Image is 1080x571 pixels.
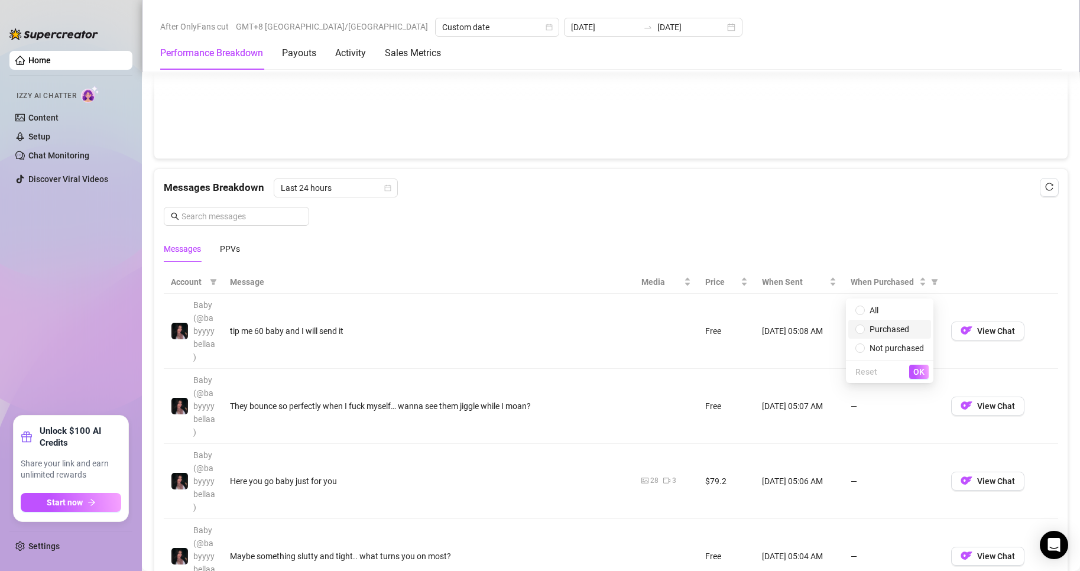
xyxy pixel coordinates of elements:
span: Purchased [870,325,909,334]
span: Baby (@babyyyybellaa) [193,375,215,437]
button: OFView Chat [951,547,1024,566]
button: Start nowarrow-right [21,493,121,512]
span: After OnlyFans cut [160,18,229,35]
span: gift [21,431,33,443]
div: Payouts [282,46,316,60]
img: Baby (@babyyyybellaa) [171,548,188,564]
span: All [870,306,878,315]
a: Discover Viral Videos [28,174,108,184]
div: Here you go baby just for you [230,475,627,488]
span: Media [641,275,682,288]
a: Chat Monitoring [28,151,89,160]
div: Maybe something slutty and tight.. what turns you on most? [230,550,627,563]
th: When Purchased [844,271,944,294]
a: Home [28,56,51,65]
td: — [844,444,944,519]
span: Price [705,275,738,288]
img: OF [961,400,972,411]
img: AI Chatter [81,86,99,103]
span: search [171,212,179,220]
input: Start date [571,21,638,34]
a: OFView Chat [951,329,1024,338]
img: logo-BBDzfeDw.svg [9,28,98,40]
a: OFView Chat [951,404,1024,413]
img: Baby (@babyyyybellaa) [171,323,188,339]
span: Account [171,275,205,288]
div: 3 [672,475,676,486]
span: GMT+8 [GEOGRAPHIC_DATA]/[GEOGRAPHIC_DATA] [236,18,428,35]
span: When Purchased [851,275,917,288]
span: reload [1045,183,1053,191]
td: $79.2 [698,444,754,519]
strong: Unlock $100 AI Credits [40,425,121,449]
div: Performance Breakdown [160,46,263,60]
td: Free [698,294,754,369]
img: Baby (@babyyyybellaa) [171,398,188,414]
span: swap-right [643,22,653,32]
span: calendar [546,24,553,31]
button: OFView Chat [951,397,1024,416]
div: Sales Metrics [385,46,441,60]
button: OFView Chat [951,322,1024,340]
div: Messages [164,242,201,255]
div: tip me 60 baby and I will send it [230,325,627,338]
a: Setup [28,132,50,141]
th: Message [223,271,634,294]
img: OF [961,550,972,562]
span: arrow-right [87,498,96,507]
a: Content [28,113,59,122]
th: When Sent [755,271,844,294]
span: to [643,22,653,32]
span: filter [931,278,938,285]
span: filter [929,273,940,291]
div: PPVs [220,242,240,255]
span: View Chat [977,551,1015,561]
span: calendar [384,184,391,192]
th: Price [698,271,754,294]
img: OF [961,475,972,486]
span: Last 24 hours [281,179,391,197]
a: Settings [28,541,60,551]
span: video-camera [663,477,670,484]
span: picture [641,477,648,484]
td: — [844,369,944,444]
button: OK [909,365,929,379]
a: OFView Chat [951,479,1024,488]
td: [DATE] 05:07 AM [755,369,844,444]
span: When Sent [762,275,827,288]
td: [DATE] 05:06 AM [755,444,844,519]
a: OFView Chat [951,554,1024,563]
input: End date [657,21,725,34]
button: OFView Chat [951,472,1024,491]
button: Reset [851,365,882,379]
span: View Chat [977,401,1015,411]
td: [DATE] 05:08 AM [755,294,844,369]
div: Activity [335,46,366,60]
span: Share your link and earn unlimited rewards [21,458,121,481]
td: Free [698,369,754,444]
img: OF [961,325,972,336]
span: Baby (@babyyyybellaa) [193,300,215,362]
span: filter [210,278,217,285]
span: Izzy AI Chatter [17,90,76,102]
span: Not purchased [870,343,924,353]
div: They bounce so perfectly when I fuck myself… wanna see them jiggle while I moan? [230,400,627,413]
span: View Chat [977,476,1015,486]
div: 28 [650,475,659,486]
span: View Chat [977,326,1015,336]
input: Search messages [181,210,302,223]
div: Open Intercom Messenger [1040,531,1068,559]
th: Media [634,271,698,294]
span: Start now [47,498,83,507]
span: Baby (@babyyyybellaa) [193,450,215,512]
div: Messages Breakdown [164,179,1058,197]
span: OK [913,367,925,377]
span: Custom date [442,18,552,36]
span: filter [207,273,219,291]
img: Baby (@babyyyybellaa) [171,473,188,489]
td: — [844,294,944,369]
